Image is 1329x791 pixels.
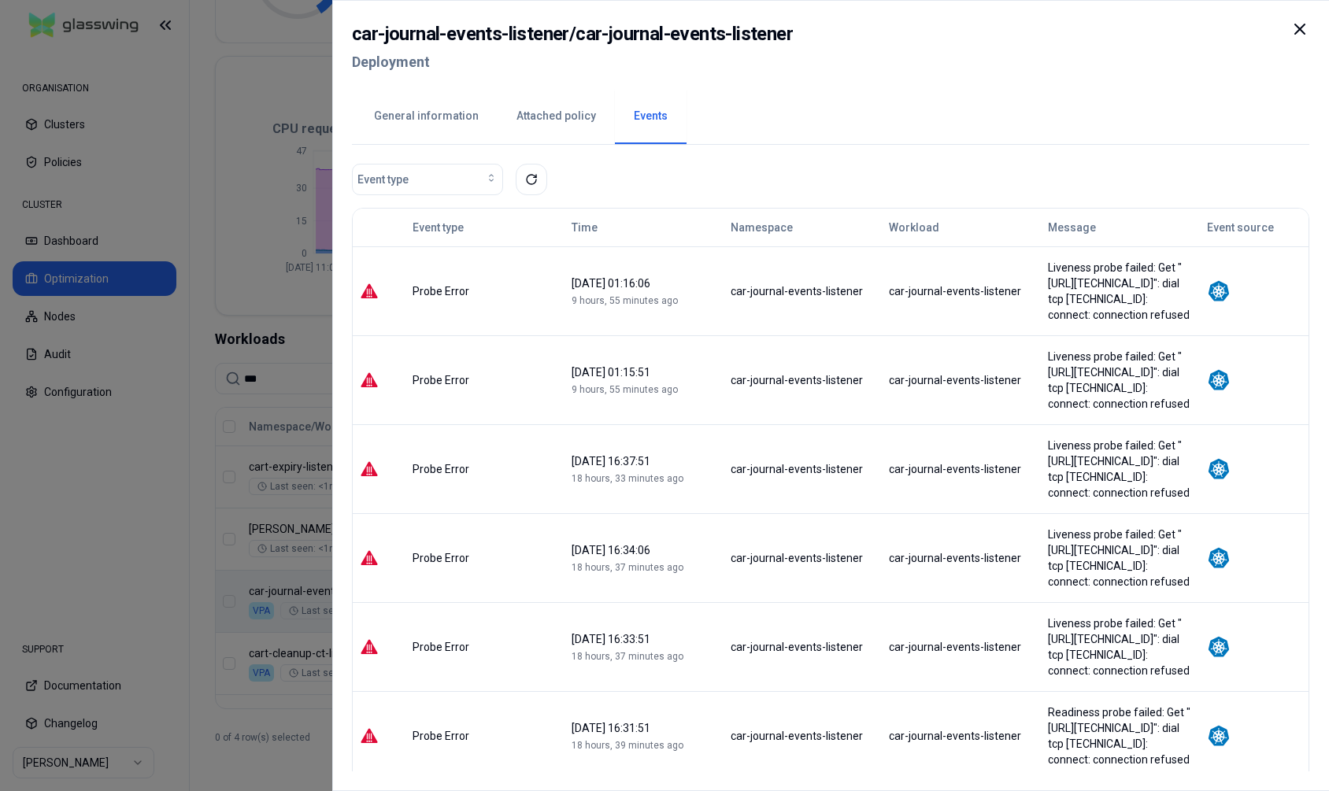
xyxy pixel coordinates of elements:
[1048,212,1096,243] button: Message
[889,728,1034,744] div: car-journal-events-listener
[889,461,1034,477] div: car-journal-events-listener
[1207,724,1231,748] img: kubernetes
[889,283,1034,299] div: car-journal-events-listener
[572,740,683,751] span: 18 hours, 39 minutes ago
[572,364,716,380] div: [DATE] 01:15:51
[413,212,464,243] button: Event type
[1207,279,1231,303] img: kubernetes
[1207,457,1231,481] img: kubernetes
[413,372,557,388] div: Probe Error
[498,89,615,144] button: Attached policy
[731,550,876,566] div: car-journal-events-listener
[1048,704,1193,767] div: Readiness probe failed: Get "[URL][TECHNICAL_ID]": dial tcp [TECHNICAL_ID]: connect: connection r...
[360,549,379,567] img: error
[413,728,557,744] div: Probe Error
[413,283,557,299] div: Probe Error
[1207,635,1231,659] img: kubernetes
[413,639,557,655] div: Probe Error
[1207,368,1231,392] img: kubernetes
[731,212,793,243] button: Namespace
[1048,260,1193,323] div: Liveness probe failed: Get "[URL][TECHNICAL_ID]": dial tcp [TECHNICAL_ID]: connect: connection re...
[572,542,716,558] div: [DATE] 16:34:06
[572,384,678,395] span: 9 hours, 55 minutes ago
[352,20,793,48] h2: car-journal-events-listener / car-journal-events-listener
[731,728,876,744] div: car-journal-events-listener
[357,172,409,187] span: Event type
[360,460,379,479] img: error
[360,638,379,656] img: error
[731,639,876,655] div: car-journal-events-listener
[889,550,1034,566] div: car-journal-events-listener
[1048,615,1193,678] div: Liveness probe failed: Get "[URL][TECHNICAL_ID]": dial tcp [TECHNICAL_ID]: connect: connection re...
[360,282,379,301] img: error
[889,212,939,243] button: Workload
[615,89,687,144] button: Events
[889,372,1034,388] div: car-journal-events-listener
[731,283,876,299] div: car-journal-events-listener
[413,461,557,477] div: Probe Error
[731,372,876,388] div: car-journal-events-listener
[1048,527,1193,590] div: Liveness probe failed: Get "[URL][TECHNICAL_ID]": dial tcp [TECHNICAL_ID]: connect: connection re...
[352,48,793,76] h2: Deployment
[1048,438,1193,501] div: Liveness probe failed: Get "[URL][TECHNICAL_ID]": dial tcp [TECHNICAL_ID]: connect: connection re...
[1048,349,1193,412] div: Liveness probe failed: Get "[URL][TECHNICAL_ID]": dial tcp [TECHNICAL_ID]: connect: connection re...
[572,720,716,736] div: [DATE] 16:31:51
[1207,212,1274,243] button: Event source
[572,212,598,243] button: Time
[572,453,716,469] div: [DATE] 16:37:51
[572,473,683,484] span: 18 hours, 33 minutes ago
[413,550,557,566] div: Probe Error
[572,275,716,291] div: [DATE] 01:16:06
[572,651,683,662] span: 18 hours, 37 minutes ago
[572,562,683,573] span: 18 hours, 37 minutes ago
[889,639,1034,655] div: car-journal-events-listener
[1207,546,1231,570] img: kubernetes
[360,371,379,390] img: error
[572,295,678,306] span: 9 hours, 55 minutes ago
[352,164,503,195] button: Event type
[731,461,876,477] div: car-journal-events-listener
[360,726,379,745] img: error
[572,631,716,647] div: [DATE] 16:33:51
[355,89,498,144] button: General information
